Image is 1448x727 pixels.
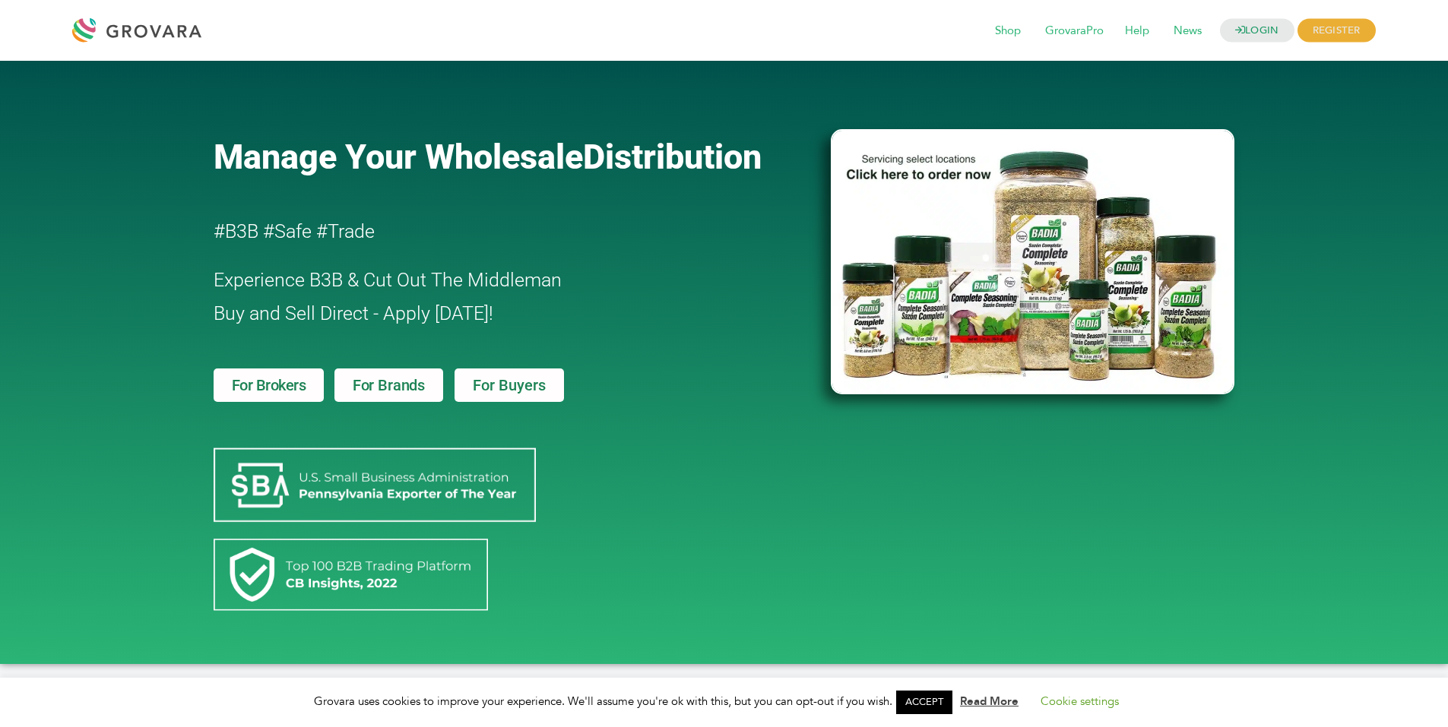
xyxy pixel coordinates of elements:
[214,368,325,402] a: For Brokers
[314,694,1134,709] span: Grovara uses cookies to improve your experience. We'll assume you're ok with this, but you can op...
[984,23,1031,40] a: Shop
[1220,19,1294,43] a: LOGIN
[1041,694,1119,709] a: Cookie settings
[1114,23,1160,40] a: Help
[473,378,546,393] span: For Buyers
[1163,23,1212,40] a: News
[214,215,744,248] h2: #B3B #Safe #Trade
[1297,19,1376,43] span: REGISTER
[896,691,952,714] a: ACCEPT
[214,302,493,324] span: Buy and Sell Direct - Apply [DATE]!
[214,137,806,177] a: Manage Your WholesaleDistribution
[1114,17,1160,46] span: Help
[455,368,564,402] a: For Buyers
[214,269,562,291] span: Experience B3B & Cut Out The Middleman
[583,137,762,177] span: Distribution
[1035,17,1114,46] span: GrovaraPro
[353,378,425,393] span: For Brands
[1035,23,1114,40] a: GrovaraPro
[960,694,1019,709] a: Read More
[232,378,306,393] span: For Brokers
[1163,17,1212,46] span: News
[334,368,443,402] a: For Brands
[984,17,1031,46] span: Shop
[214,137,583,177] span: Manage Your Wholesale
